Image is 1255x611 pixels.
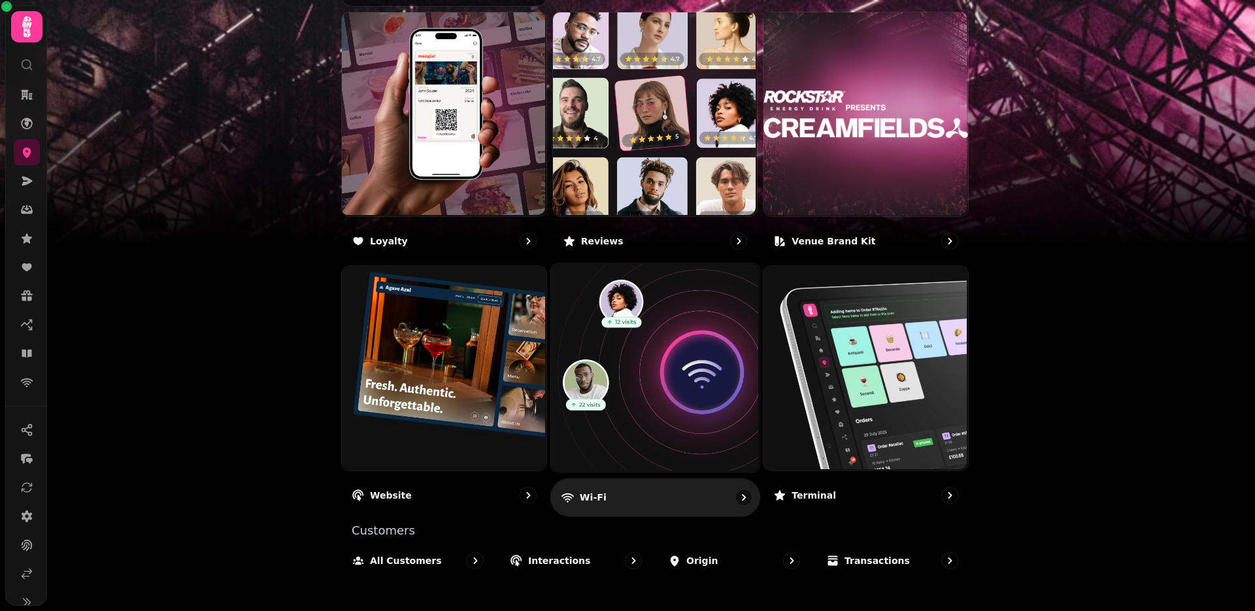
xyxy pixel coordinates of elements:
[522,235,535,248] svg: go to
[785,554,798,567] svg: go to
[552,12,758,261] a: ReviewsReviews
[792,235,875,248] p: Venue brand kit
[763,265,969,514] a: TerminalTerminal
[627,554,640,567] svg: go to
[581,235,624,248] p: Reviews
[469,554,482,567] svg: go to
[762,265,967,469] img: Terminal
[341,542,494,580] a: All customers
[528,554,590,567] p: Interactions
[732,235,745,248] svg: go to
[341,265,545,469] img: Website
[943,235,956,248] svg: go to
[341,11,545,216] img: Loyalty
[341,265,547,514] a: WebsiteWebsite
[579,491,606,504] p: Wi-Fi
[352,525,969,537] p: Customers
[370,489,412,502] p: Website
[370,554,442,567] p: All customers
[763,12,969,261] a: Venue brand kitVenue brand kit
[658,542,811,580] a: Origin
[552,11,756,216] img: Reviews
[686,554,718,567] p: Origin
[341,12,547,261] a: LoyaltyLoyalty
[370,235,408,248] p: Loyalty
[737,491,750,504] svg: go to
[845,554,910,567] p: Transactions
[549,263,758,471] img: Wi-Fi
[792,489,836,502] p: Terminal
[522,489,535,502] svg: go to
[763,12,968,217] img: aHR0cHM6Ly9maWxlcy5zdGFtcGVkZS5haS8zMjlhYmI1NC04YmFmLTRiMTUtODAwYi1kNjVhYzFiY2Y5M2MvbWVkaWEvMmM3N...
[943,554,956,567] svg: go to
[816,542,969,580] a: Transactions
[499,542,652,580] a: Interactions
[550,263,760,517] a: Wi-FiWi-Fi
[943,489,956,502] svg: go to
